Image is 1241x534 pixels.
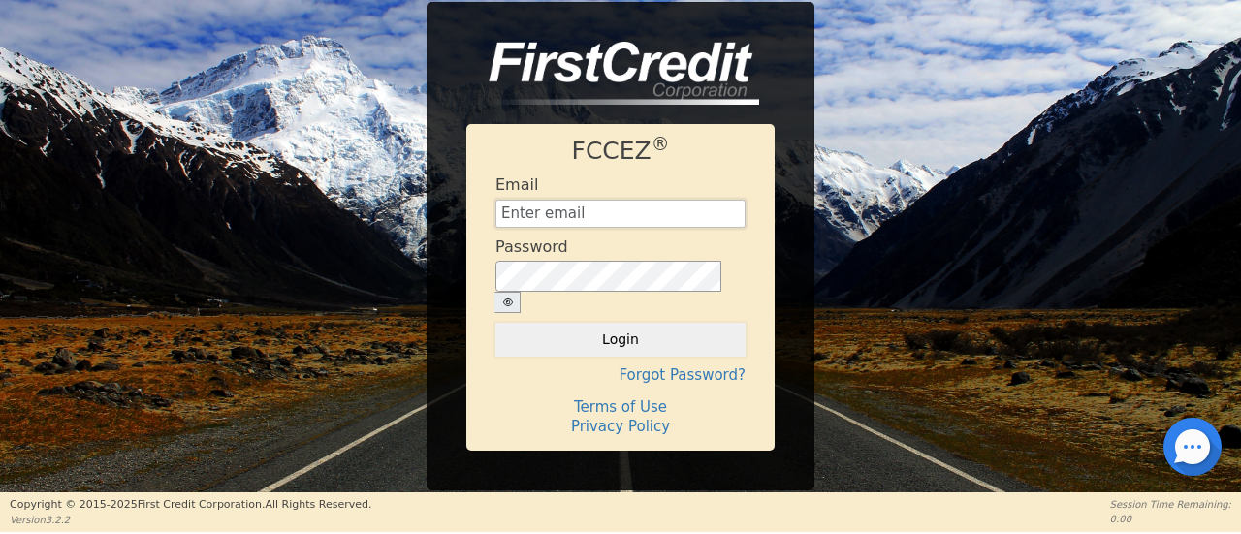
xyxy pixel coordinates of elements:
[466,42,759,106] img: logo-CMu_cnol.png
[10,513,371,527] p: Version 3.2.2
[265,498,371,511] span: All Rights Reserved.
[495,200,746,229] input: Enter email
[495,175,538,194] h4: Email
[652,134,670,154] sup: ®
[495,261,721,291] input: password
[1110,497,1231,512] p: Session Time Remaining:
[495,137,746,166] h1: FCCEZ
[10,497,371,514] p: Copyright © 2015- 2025 First Credit Corporation.
[495,418,746,435] h4: Privacy Policy
[495,323,746,356] button: Login
[495,398,746,416] h4: Terms of Use
[495,237,568,256] h4: Password
[495,366,746,384] h4: Forgot Password?
[1110,512,1231,526] p: 0:00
